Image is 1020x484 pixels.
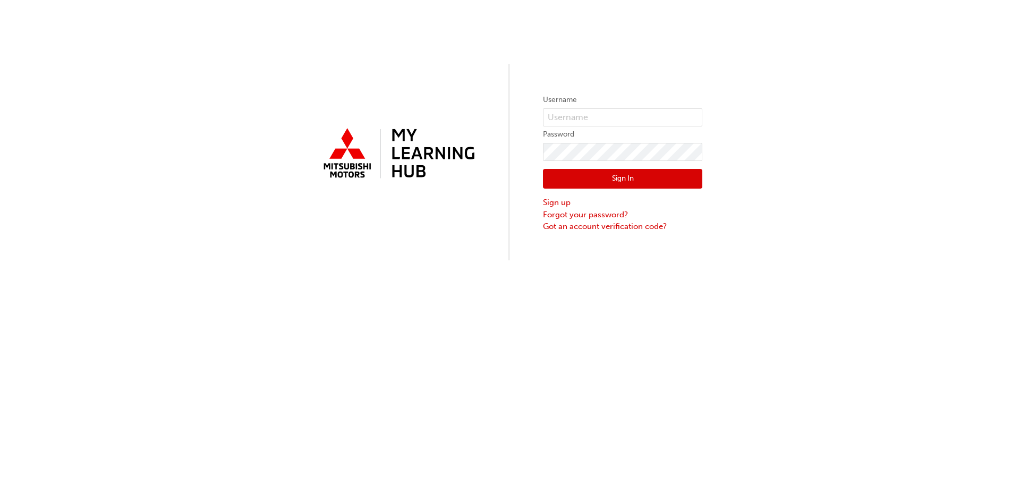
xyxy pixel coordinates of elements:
img: mmal [318,124,477,184]
a: Forgot your password? [543,209,702,221]
a: Got an account verification code? [543,220,702,233]
input: Username [543,108,702,126]
label: Password [543,128,702,141]
button: Sign In [543,169,702,189]
label: Username [543,94,702,106]
a: Sign up [543,197,702,209]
